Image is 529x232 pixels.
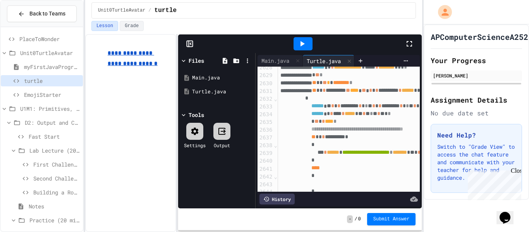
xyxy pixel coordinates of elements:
[430,3,454,21] div: My Account
[29,10,65,18] span: Back to Teams
[259,194,295,205] div: History
[29,146,80,155] span: Lab Lecture (20 mins)
[20,105,80,113] span: U1M1: Primitives, Variables, Basic I/O
[354,216,357,222] span: /
[258,88,274,95] div: 2631
[431,108,522,118] div: No due date set
[258,72,274,79] div: 2629
[303,55,354,67] div: Turtle.java
[431,95,522,105] h2: Assignment Details
[33,160,80,168] span: First Challenge - Manual Column Alignment
[258,95,274,103] div: 2632
[258,173,274,181] div: 2642
[437,131,515,140] h3: Need Help?
[20,49,80,57] span: Unit0TurtleAvatar
[258,165,274,173] div: 2641
[120,21,144,31] button: Grade
[258,181,274,189] div: 2643
[7,5,77,22] button: Back to Teams
[273,96,277,102] span: Fold line
[358,216,361,222] span: 0
[29,216,80,224] span: Practice (20 mins)
[189,57,204,65] div: Files
[273,142,277,148] span: Fold line
[98,7,145,14] span: Unit0TurtleAvatar
[258,55,303,67] div: Main.java
[24,77,80,85] span: turtle
[258,157,274,165] div: 2640
[431,55,522,66] h2: Your Progress
[258,134,274,142] div: 2637
[189,111,204,119] div: Tools
[258,119,274,126] div: 2635
[29,132,80,141] span: Fast Start
[347,215,353,223] span: -
[19,35,80,43] span: PlaceToWonder
[303,57,345,65] div: Turtle.java
[258,103,274,111] div: 2633
[24,91,80,99] span: EmojiStarter
[184,142,206,149] div: Settings
[192,74,252,82] div: Main.java
[24,63,80,71] span: myFirstJavaProgram
[437,143,515,182] p: Switch to "Grade View" to access the chat feature and communicate with your teacher for help and ...
[192,88,252,96] div: Turtle.java
[273,174,277,180] span: Fold line
[433,72,520,79] div: [PERSON_NAME]
[155,6,177,15] span: turtle
[148,7,151,14] span: /
[214,142,230,149] div: Output
[29,202,80,210] span: Notes
[465,167,521,200] iframe: chat widget
[496,201,521,224] iframe: chat widget
[3,3,53,49] div: Chat with us now!Close
[367,213,416,225] button: Submit Answer
[258,150,274,157] div: 2639
[258,142,274,150] div: 2638
[33,174,80,182] span: Second Challenge - Special Characters
[258,80,274,88] div: 2630
[258,64,274,72] div: 2628
[258,57,293,65] div: Main.java
[258,188,274,196] div: 2644
[91,21,118,31] button: Lesson
[25,119,80,127] span: D2: Output and Compiling Code
[373,216,410,222] span: Submit Answer
[258,111,274,119] div: 2634
[33,188,80,196] span: Building a Rocket (ASCII Art)
[258,126,274,134] div: 2636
